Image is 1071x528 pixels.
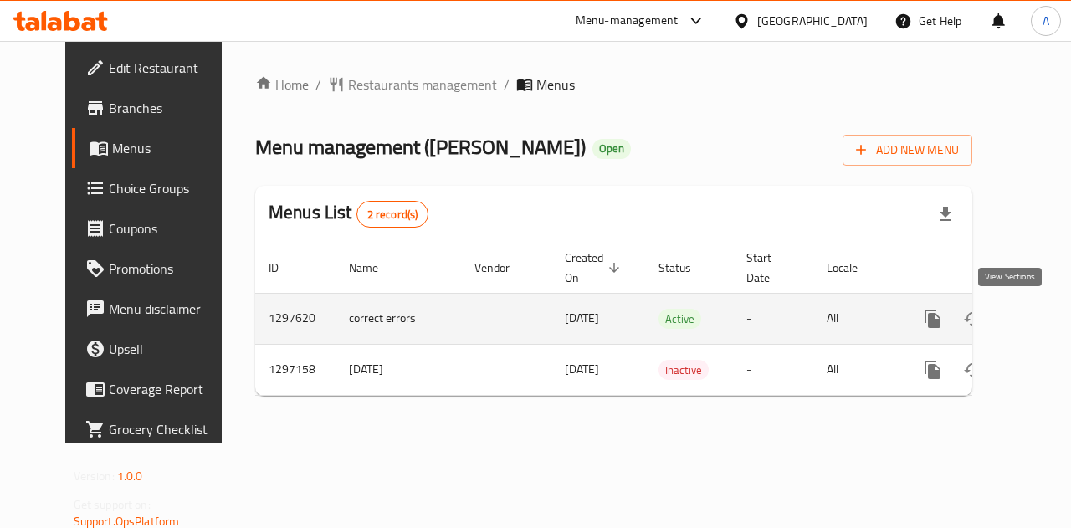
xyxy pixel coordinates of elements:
div: Inactive [658,360,709,380]
span: 2 record(s) [357,207,428,223]
span: Menus [536,74,575,95]
span: Status [658,258,713,278]
span: Coverage Report [109,379,231,399]
button: Change Status [953,350,993,390]
li: / [315,74,321,95]
button: more [913,299,953,339]
td: correct errors [336,293,461,344]
span: Inactive [658,361,709,380]
span: Upsell [109,339,231,359]
a: Coverage Report [72,369,244,409]
td: - [733,293,813,344]
button: Change Status [953,299,993,339]
a: Grocery Checklist [72,409,244,449]
span: Choice Groups [109,178,231,198]
span: [DATE] [565,358,599,380]
a: Menus [72,128,244,168]
td: 1297158 [255,344,336,395]
button: Add New Menu [843,135,972,166]
h2: Menus List [269,200,428,228]
div: Export file [925,194,966,234]
span: 1.0.0 [117,465,143,487]
div: Active [658,309,701,329]
span: Coupons [109,218,231,238]
div: Open [592,139,631,159]
span: Restaurants management [348,74,497,95]
td: - [733,344,813,395]
span: A [1043,12,1049,30]
span: Grocery Checklist [109,419,231,439]
span: ID [269,258,300,278]
a: Coupons [72,208,244,249]
span: Name [349,258,400,278]
span: Start Date [746,248,793,288]
li: / [504,74,510,95]
span: Get support on: [74,494,151,515]
span: Open [592,141,631,156]
td: 1297620 [255,293,336,344]
span: Menus [112,138,231,158]
td: All [813,293,899,344]
span: Add New Menu [856,140,959,161]
a: Upsell [72,329,244,369]
span: Menu management ( [PERSON_NAME] ) [255,128,586,166]
span: Promotions [109,259,231,279]
span: Locale [827,258,879,278]
a: Home [255,74,309,95]
a: Promotions [72,249,244,289]
a: Choice Groups [72,168,244,208]
td: All [813,344,899,395]
a: Restaurants management [328,74,497,95]
span: Active [658,310,701,329]
div: Menu-management [576,11,679,31]
a: Menu disclaimer [72,289,244,329]
a: Edit Restaurant [72,48,244,88]
span: Version: [74,465,115,487]
button: more [913,350,953,390]
div: Total records count [356,201,429,228]
span: Vendor [474,258,531,278]
a: Branches [72,88,244,128]
span: Menu disclaimer [109,299,231,319]
nav: breadcrumb [255,74,972,95]
td: [DATE] [336,344,461,395]
span: Created On [565,248,625,288]
span: Edit Restaurant [109,58,231,78]
div: [GEOGRAPHIC_DATA] [757,12,868,30]
span: [DATE] [565,307,599,329]
span: Branches [109,98,231,118]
